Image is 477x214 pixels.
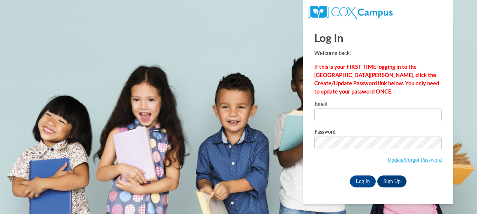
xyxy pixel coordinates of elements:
[314,101,442,108] label: Email
[377,175,406,187] a: Sign Up
[350,175,376,187] input: Log In
[309,6,392,19] img: COX Campus
[387,157,442,163] a: Update/Forgot Password
[314,129,442,137] label: Password
[314,64,439,95] strong: If this is your FIRST TIME logging in to the [GEOGRAPHIC_DATA][PERSON_NAME], click the Create/Upd...
[314,49,442,57] p: Welcome back!
[309,9,392,15] a: COX Campus
[314,30,442,45] h1: Log In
